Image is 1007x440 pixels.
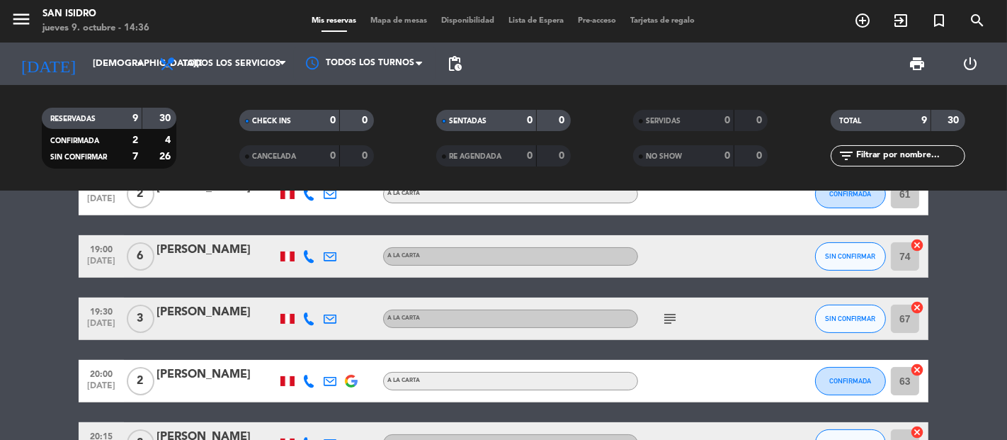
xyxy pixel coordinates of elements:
[42,7,149,21] div: San Isidro
[527,151,533,161] strong: 0
[892,12,909,29] i: exit_to_app
[127,180,154,208] span: 2
[948,115,962,125] strong: 30
[183,59,280,69] span: Todos los servicios
[11,48,86,79] i: [DATE]
[962,55,979,72] i: power_settings_new
[910,238,924,252] i: cancel
[724,151,730,161] strong: 0
[839,118,861,125] span: TOTAL
[132,152,138,162] strong: 7
[132,135,138,145] strong: 2
[387,191,420,196] span: A la carta
[855,148,965,164] input: Filtrar por nombre...
[838,147,855,164] i: filter_list
[449,118,487,125] span: SENTADAS
[84,381,119,397] span: [DATE]
[305,17,364,25] span: Mis reservas
[571,17,624,25] span: Pre-acceso
[362,115,370,125] strong: 0
[830,377,872,385] span: CONFIRMADA
[449,153,501,160] span: RE AGENDADA
[84,194,119,210] span: [DATE]
[944,43,997,85] div: LOG OUT
[157,241,277,259] div: [PERSON_NAME]
[646,118,681,125] span: SERVIDAS
[84,303,119,319] span: 19:30
[157,303,277,322] div: [PERSON_NAME]
[969,12,986,29] i: search
[42,21,149,35] div: jueves 9. octubre - 14:36
[127,367,154,395] span: 2
[132,55,149,72] i: arrow_drop_down
[159,152,173,162] strong: 26
[364,17,435,25] span: Mapa de mesas
[815,180,886,208] button: CONFIRMADA
[931,12,948,29] i: turned_in_not
[527,115,533,125] strong: 0
[909,55,926,72] span: print
[159,113,173,123] strong: 30
[84,256,119,273] span: [DATE]
[830,190,872,198] span: CONFIRMADA
[84,319,119,335] span: [DATE]
[345,375,358,388] img: google-logo.png
[387,253,420,259] span: A la carta
[127,242,154,271] span: 6
[252,153,296,160] span: CANCELADA
[661,310,678,327] i: subject
[910,425,924,439] i: cancel
[330,115,336,125] strong: 0
[330,151,336,161] strong: 0
[157,366,277,384] div: [PERSON_NAME]
[646,153,682,160] span: NO SHOW
[910,300,924,315] i: cancel
[50,115,96,123] span: RESERVADAS
[756,151,765,161] strong: 0
[624,17,702,25] span: Tarjetas de regalo
[50,137,99,145] span: CONFIRMADA
[502,17,571,25] span: Lista de Espera
[826,252,876,260] span: SIN CONFIRMAR
[910,363,924,377] i: cancel
[84,365,119,381] span: 20:00
[127,305,154,333] span: 3
[11,9,32,30] i: menu
[435,17,502,25] span: Disponibilidad
[84,240,119,256] span: 19:00
[815,305,886,333] button: SIN CONFIRMAR
[132,113,138,123] strong: 9
[165,135,173,145] strong: 4
[826,315,876,322] span: SIN CONFIRMAR
[387,378,420,383] span: A la carta
[724,115,730,125] strong: 0
[446,55,463,72] span: pending_actions
[559,115,568,125] strong: 0
[362,151,370,161] strong: 0
[921,115,927,125] strong: 9
[756,115,765,125] strong: 0
[387,315,420,321] span: A la carta
[815,242,886,271] button: SIN CONFIRMAR
[50,154,107,161] span: SIN CONFIRMAR
[252,118,291,125] span: CHECK INS
[815,367,886,395] button: CONFIRMADA
[854,12,871,29] i: add_circle_outline
[559,151,568,161] strong: 0
[11,9,32,35] button: menu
